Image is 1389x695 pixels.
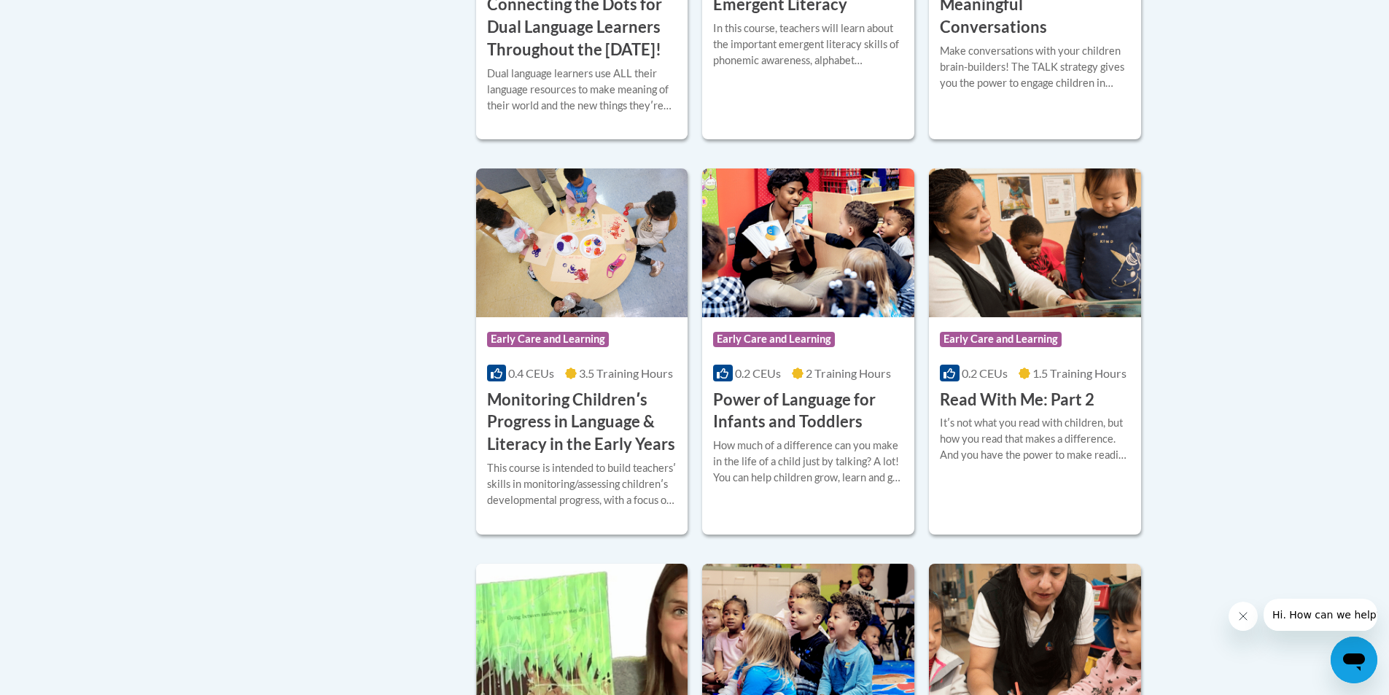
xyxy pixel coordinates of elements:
iframe: Button to launch messaging window [1331,637,1377,683]
div: How much of a difference can you make in the life of a child just by talking? A lot! You can help... [713,438,903,486]
h3: Power of Language for Infants and Toddlers [713,389,903,434]
img: Course Logo [476,168,688,317]
span: 0.2 CEUs [962,366,1008,380]
span: Early Care and Learning [713,332,835,346]
span: 0.2 CEUs [735,366,781,380]
img: Course Logo [702,168,914,317]
a: Course LogoEarly Care and Learning0.4 CEUs3.5 Training Hours Monitoring Childrenʹs Progress in La... [476,168,688,534]
div: Itʹs not what you read with children, but how you read that makes a difference. And you have the ... [940,415,1130,463]
span: 0.4 CEUs [508,366,554,380]
h3: Monitoring Childrenʹs Progress in Language & Literacy in the Early Years [487,389,677,456]
div: Dual language learners use ALL their language resources to make meaning of their world and the ne... [487,66,677,114]
span: 3.5 Training Hours [579,366,673,380]
img: Course Logo [929,168,1141,317]
span: Early Care and Learning [487,332,609,346]
h3: Read With Me: Part 2 [940,389,1094,411]
div: This course is intended to build teachersʹ skills in monitoring/assessing childrenʹs developmenta... [487,460,677,508]
span: Early Care and Learning [940,332,1062,346]
iframe: Message from company [1264,599,1377,631]
span: 2 Training Hours [806,366,891,380]
span: Hi. How can we help? [9,10,118,22]
div: Make conversations with your children brain-builders! The TALK strategy gives you the power to en... [940,43,1130,91]
iframe: Close message [1229,602,1258,631]
div: In this course, teachers will learn about the important emergent literacy skills of phonemic awar... [713,20,903,69]
a: Course LogoEarly Care and Learning0.2 CEUs2 Training Hours Power of Language for Infants and Todd... [702,168,914,534]
a: Course LogoEarly Care and Learning0.2 CEUs1.5 Training Hours Read With Me: Part 2Itʹs not what yo... [929,168,1141,534]
span: 1.5 Training Hours [1032,366,1127,380]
